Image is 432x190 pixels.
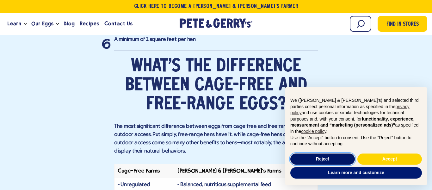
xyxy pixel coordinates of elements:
span: Contact Us [104,20,133,28]
span: Learn [7,20,21,28]
span: Our Eggs [31,20,53,28]
a: cookie policy [301,129,326,134]
p: The most significant difference between eggs from cage-free and free-range hens is outdoor access... [114,122,318,155]
p: We ([PERSON_NAME] & [PERSON_NAME]'s) and selected third parties collect personal information as s... [290,97,422,135]
p: Use the “Accept” button to consent. Use the “Reject” button to continue without accepting. [290,135,422,147]
li: A minimum of 2 square feet per hen [114,36,318,51]
a: Learn [5,15,24,32]
a: Blog [61,15,77,32]
h2: What's the difference between cage-free and free-range eggs? [114,57,318,114]
a: Recipes [77,15,102,32]
button: Open the dropdown menu for Learn [24,23,27,25]
button: Reject [290,154,355,165]
input: Search [350,16,371,32]
span: Recipes [80,20,99,28]
a: Contact Us [102,15,135,32]
span: Blog [64,20,75,28]
button: Open the dropdown menu for Our Eggs [56,23,59,25]
span: Find in Stores [386,20,419,29]
button: Learn more and customize [290,167,422,179]
a: Find in Stores [378,16,427,32]
a: Our Eggs [29,15,56,32]
button: Accept [357,154,422,165]
th: [PERSON_NAME] & [PERSON_NAME]'s Farms [174,164,318,178]
th: Cage-Free Farms [114,164,175,178]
